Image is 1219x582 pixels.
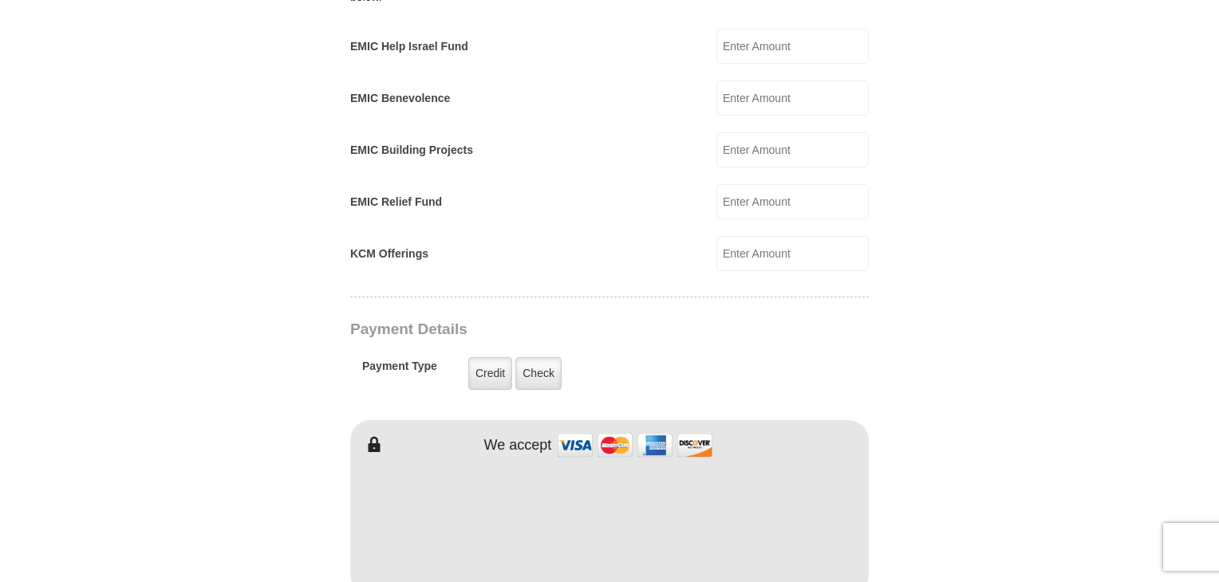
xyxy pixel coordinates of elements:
[362,360,437,381] h5: Payment Type
[350,142,473,159] label: EMIC Building Projects
[484,437,552,454] h4: We accept
[716,29,869,64] input: Enter Amount
[716,81,869,116] input: Enter Amount
[350,246,428,262] label: KCM Offerings
[555,428,715,462] img: credit cards accepted
[350,90,450,107] label: EMIC Benevolence
[350,38,468,55] label: EMIC Help Israel Fund
[716,184,869,219] input: Enter Amount
[468,357,512,390] label: Credit
[350,194,442,210] label: EMIC Relief Fund
[716,236,869,271] input: Enter Amount
[350,320,757,339] h3: Payment Details
[515,357,562,390] label: Check
[716,132,869,167] input: Enter Amount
